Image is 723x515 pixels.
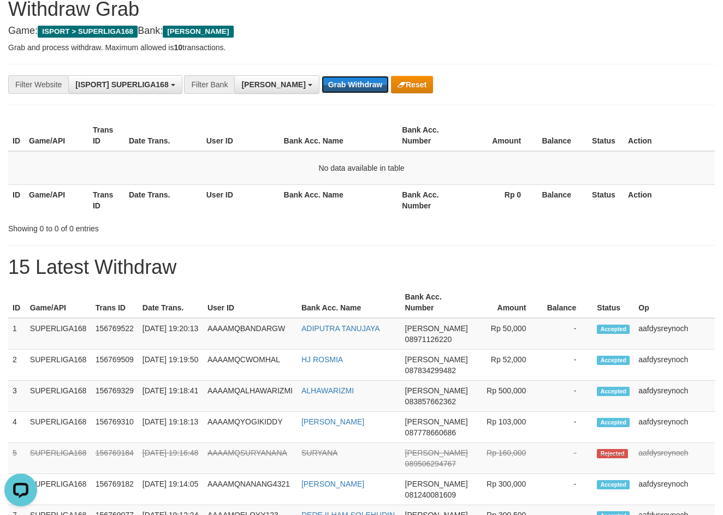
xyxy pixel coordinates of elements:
span: Accepted [597,418,630,427]
th: Bank Acc. Number [398,120,461,151]
a: SURYANA [301,448,337,457]
td: AAAAMQYOGIKIDDY [203,412,297,443]
th: Status [592,287,634,318]
button: [PERSON_NAME] [234,75,319,94]
td: Rp 52,000 [472,350,543,381]
th: Balance [542,287,592,318]
span: [PERSON_NAME] [405,448,468,457]
td: [DATE] 19:18:41 [138,381,203,412]
td: - [542,350,592,381]
span: Accepted [597,480,630,489]
td: 156769522 [91,318,138,350]
td: [DATE] 19:16:48 [138,443,203,474]
span: Rejected [597,449,627,458]
td: - [542,381,592,412]
span: Copy 087778660686 to clipboard [405,428,456,437]
th: Date Trans. [138,287,203,318]
th: Trans ID [91,287,138,318]
td: 156769329 [91,381,138,412]
td: AAAAMQSURYANANA [203,443,297,474]
td: Rp 160,000 [472,443,543,474]
td: aafdysreynoch [634,474,715,505]
span: [PERSON_NAME] [405,355,468,364]
td: AAAAMQALHAWARIZMI [203,381,297,412]
span: Copy 083857662362 to clipboard [405,397,456,406]
td: Rp 500,000 [472,381,543,412]
td: AAAAMQNANANG4321 [203,474,297,505]
td: Rp 103,000 [472,412,543,443]
span: [PERSON_NAME] [405,417,468,426]
th: Action [624,120,715,151]
td: AAAAMQCWOMHAL [203,350,297,381]
td: [DATE] 19:14:05 [138,474,203,505]
th: Status [588,184,624,215]
th: Action [624,184,715,215]
th: User ID [202,184,280,215]
button: Grab Withdraw [322,76,389,93]
td: Rp 50,000 [472,318,543,350]
td: aafdysreynoch [634,318,715,350]
td: SUPERLIGA168 [26,381,91,412]
th: Game/API [25,120,88,151]
th: Date Trans. [125,184,202,215]
span: ISPORT > SUPERLIGA168 [38,26,138,38]
td: [DATE] 19:20:13 [138,318,203,350]
td: SUPERLIGA168 [26,412,91,443]
th: Bank Acc. Number [398,184,461,215]
button: Open LiveChat chat widget [4,4,37,37]
a: ALHAWARIZMI [301,386,354,395]
span: Accepted [597,387,630,396]
td: - [542,318,592,350]
td: 4 [8,412,26,443]
td: Rp 300,000 [472,474,543,505]
button: [ISPORT] SUPERLIGA168 [68,75,182,94]
td: aafdysreynoch [634,443,715,474]
span: Accepted [597,325,630,334]
h1: 15 Latest Withdraw [8,256,715,278]
td: No data available in table [8,151,715,185]
th: Bank Acc. Name [280,184,398,215]
td: 5 [8,443,26,474]
th: Date Trans. [125,120,202,151]
td: [DATE] 19:18:13 [138,412,203,443]
a: ADIPUTRA TANUJAYA [301,324,380,333]
th: User ID [202,120,280,151]
td: 156769182 [91,474,138,505]
span: Copy 089506294767 to clipboard [405,459,456,468]
td: aafdysreynoch [634,350,715,381]
td: 1 [8,318,26,350]
td: SUPERLIGA168 [26,443,91,474]
th: Amount [472,287,543,318]
th: Game/API [25,184,88,215]
td: SUPERLIGA168 [26,350,91,381]
td: - [542,443,592,474]
a: HJ ROSMIA [301,355,343,364]
td: 3 [8,381,26,412]
td: 2 [8,350,26,381]
td: SUPERLIGA168 [26,474,91,505]
th: ID [8,120,25,151]
span: Copy 08971126220 to clipboard [405,335,452,344]
span: Accepted [597,356,630,365]
span: Copy 081240081609 to clipboard [405,490,456,499]
th: User ID [203,287,297,318]
td: 156769184 [91,443,138,474]
td: SUPERLIGA168 [26,318,91,350]
th: Status [588,120,624,151]
h4: Game: Bank: [8,26,715,37]
th: Trans ID [88,184,125,215]
td: 156769509 [91,350,138,381]
strong: 10 [174,43,182,52]
th: Rp 0 [461,184,537,215]
a: [PERSON_NAME] [301,480,364,488]
span: [PERSON_NAME] [241,80,305,89]
td: 156769310 [91,412,138,443]
span: [PERSON_NAME] [163,26,233,38]
div: Filter Bank [184,75,234,94]
a: [PERSON_NAME] [301,417,364,426]
td: aafdysreynoch [634,381,715,412]
th: ID [8,184,25,215]
td: - [542,412,592,443]
th: ID [8,287,26,318]
td: [DATE] 19:19:50 [138,350,203,381]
